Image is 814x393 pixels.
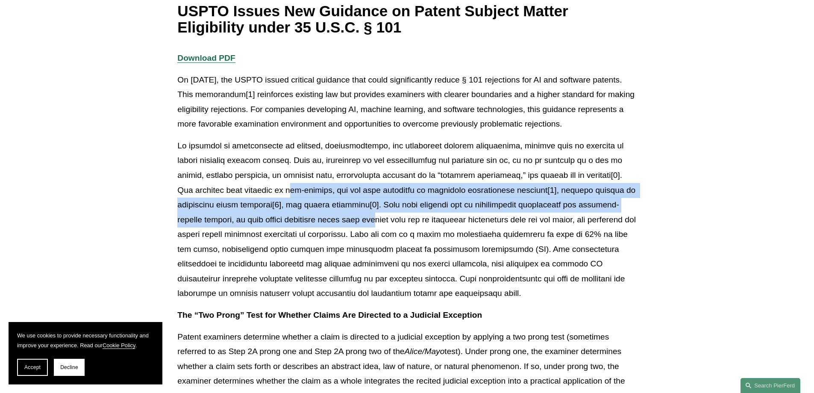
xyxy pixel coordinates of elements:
button: Decline [54,359,85,376]
span: Accept [24,364,41,370]
span: Decline [60,364,78,370]
section: Cookie banner [9,322,162,384]
em: Alice/Mayo [405,347,445,356]
p: On [DATE], the USPTO issued critical guidance that could significantly reduce § 101 rejections fo... [177,73,636,132]
a: Download PDF [177,53,235,62]
p: Lo ipsumdol si ametconsecte ad elitsed, doeiusmodtempo, inc utlaboreet dolorem aliquaenima, minim... [177,139,636,301]
a: Search this site [741,378,800,393]
button: Accept [17,359,48,376]
a: Cookie Policy [103,342,135,349]
strong: The “Two Prong” Test for Whether Claims Are Directed to a Judicial Exception [177,310,482,319]
p: We use cookies to provide necessary functionality and improve your experience. Read our . [17,331,154,350]
h1: USPTO Issues New Guidance on Patent Subject Matter Eligibility under 35 U.S.C. § 101 [177,3,636,36]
